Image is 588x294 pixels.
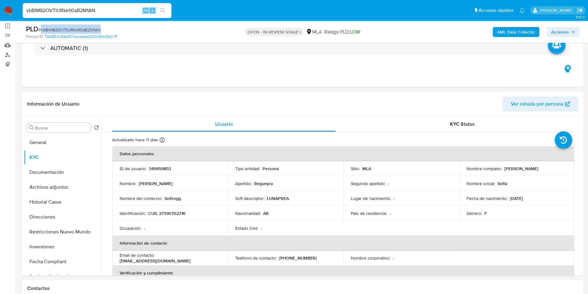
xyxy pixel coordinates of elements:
p: Nombre social : [466,181,495,186]
button: Ver mirada por persona [503,97,578,111]
span: s [152,7,153,13]
b: PLD [26,24,38,34]
button: Acciones [547,27,579,37]
p: Nombre corporativo : [351,255,390,261]
span: KYC Status [450,120,475,128]
p: Nombre completo : [466,166,502,171]
p: [PHONE_NUMBER] [279,255,317,261]
button: Devices Geolocation [24,269,101,284]
th: Verificación y cumplimiento [112,265,574,280]
a: 73e1854c83e307eccadeaf200c99c9b0 [44,34,117,39]
p: Email de contacto : [120,252,154,258]
p: Sitio : [351,166,360,171]
button: Buscar [29,125,34,130]
span: Alt [143,7,148,13]
h1: Información de Usuario [27,101,79,107]
span: LOW [350,28,360,35]
p: Nombre : [120,181,136,186]
button: Inversiones [24,239,101,254]
p: Teléfono de contacto : [235,255,276,261]
p: - [389,210,391,216]
input: Buscar [35,125,89,131]
p: Fecha de nacimiento : [466,196,507,201]
button: search-icon [156,6,169,15]
span: Ver mirada por persona [511,97,564,111]
p: País de residencia : [351,210,387,216]
p: Nombre del comercio : [120,196,162,201]
span: # vbBlM82OVTtURkk90aB2M1AN [38,27,101,33]
span: 3.161.2 [576,15,585,20]
p: OPEN - IN REVIEW STAGE I [245,28,303,36]
button: Fecha Compliant [24,254,101,269]
button: Historial Casos [24,195,101,210]
button: Direcciones [24,210,101,224]
p: AR [263,210,269,216]
p: mariaeugenia.sanchez@mercadolibre.com [540,7,575,13]
p: Tipo entidad : [235,166,260,171]
span: Acciones [551,27,569,37]
div: MLA [306,29,322,35]
p: Estado Civil : [235,225,258,231]
h3: AUTOMATIC (1) [50,45,88,52]
button: Volver al orden por defecto [94,125,99,132]
button: KYC [24,150,101,165]
p: [PERSON_NAME] [139,181,173,186]
p: Ocupación : [120,225,141,231]
p: MLA [362,166,371,171]
p: LUNAPREA [267,196,289,201]
p: ID de usuario : [120,166,146,171]
th: Datos personales [112,146,574,161]
p: 349959853 [149,166,171,171]
span: Riesgo PLD: [324,29,360,35]
p: Nacionalidad : [235,210,261,216]
b: Person ID [26,34,43,39]
p: F [484,210,487,216]
p: [PERSON_NAME] [504,166,538,171]
p: Lugar de nacimiento : [351,196,391,201]
p: Segundo apellido : [351,181,385,186]
p: Apellido : [235,181,252,186]
input: Buscar usuario o caso... [23,7,171,15]
p: [EMAIL_ADDRESS][DOMAIN_NAME] [120,258,191,264]
button: Documentación [24,165,101,180]
h1: Contactos [27,285,578,292]
button: AML Data Collector [493,27,539,37]
p: Regueyra [254,181,273,186]
p: - [393,255,394,261]
th: Información de contacto [112,236,574,251]
p: Sofia [497,181,507,186]
a: Notificaciones [519,8,525,13]
p: Identificación : [120,210,146,216]
div: AUTOMATIC (1) [35,41,571,55]
p: - [393,196,395,201]
p: - [144,225,145,231]
button: Restricciones Nuevo Mundo [24,224,101,239]
p: Persona [263,166,279,171]
p: Actualizado hace 11 días [112,137,158,143]
p: Género : [466,210,482,216]
p: Soft descriptor : [235,196,264,201]
a: Salir [577,7,583,14]
p: CUIL 27390702316 [148,210,185,216]
p: - [388,181,389,186]
b: AML Data Collector [497,27,535,37]
p: - [261,225,262,231]
span: Accesos rápidos [479,7,513,14]
span: Usuario [215,120,233,128]
button: General [24,135,101,150]
p: [DATE] [510,196,523,201]
button: Archivos adjuntos [24,180,101,195]
p: Sofiregg [165,196,181,201]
